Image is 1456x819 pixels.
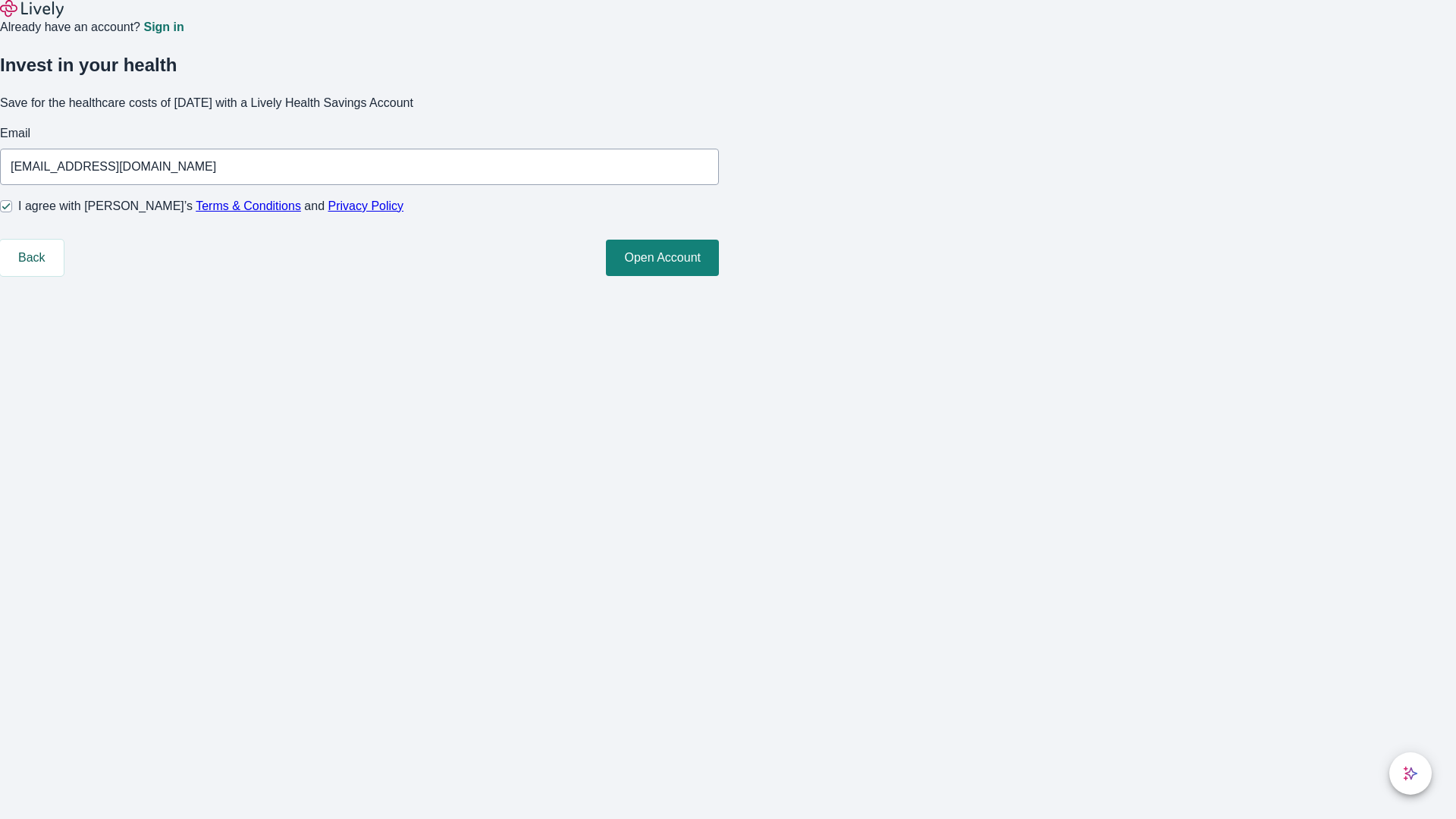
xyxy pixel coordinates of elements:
span: I agree with [PERSON_NAME]’s and [18,197,403,215]
button: chat [1389,752,1432,795]
a: Privacy Policy [328,199,404,212]
svg: Lively AI Assistant [1403,766,1418,781]
a: Sign in [143,21,184,33]
a: Terms & Conditions [196,199,301,212]
button: Open Account [606,240,719,276]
